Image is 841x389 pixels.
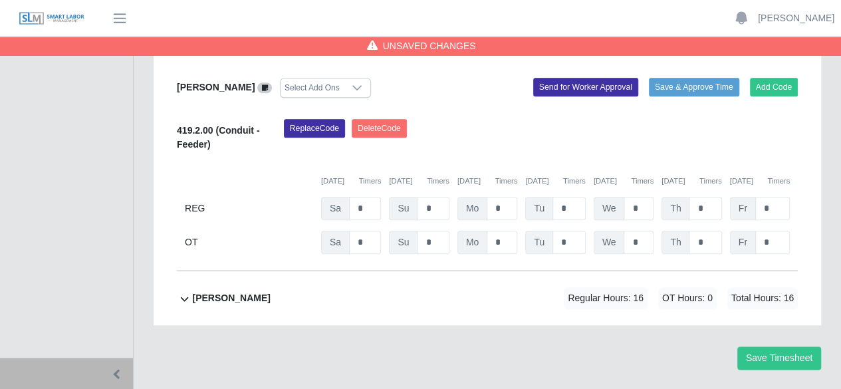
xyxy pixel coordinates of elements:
[19,11,85,26] img: SLM Logo
[457,197,487,220] span: Mo
[389,197,418,220] span: Su
[767,176,790,187] button: Timers
[730,197,756,220] span: Fr
[594,176,654,187] div: [DATE]
[389,231,418,254] span: Su
[352,119,407,138] button: DeleteCode
[284,119,345,138] button: ReplaceCode
[389,176,449,187] div: [DATE]
[177,125,259,150] b: 419.2.00 (Conduit - Feeder)
[661,231,689,254] span: Th
[594,231,625,254] span: We
[730,231,756,254] span: Fr
[321,231,350,254] span: Sa
[495,176,517,187] button: Timers
[737,346,821,370] button: Save Timesheet
[427,176,449,187] button: Timers
[185,231,313,254] div: OT
[727,287,798,309] span: Total Hours: 16
[359,176,382,187] button: Timers
[730,176,790,187] div: [DATE]
[525,176,585,187] div: [DATE]
[631,176,654,187] button: Timers
[563,176,586,187] button: Timers
[281,78,344,97] div: Select Add Ons
[383,39,476,53] span: Unsaved Changes
[661,176,721,187] div: [DATE]
[658,287,717,309] span: OT Hours: 0
[457,176,517,187] div: [DATE]
[457,231,487,254] span: Mo
[177,82,255,92] b: [PERSON_NAME]
[185,197,313,220] div: REG
[699,176,722,187] button: Timers
[594,197,625,220] span: We
[525,231,553,254] span: Tu
[525,197,553,220] span: Tu
[750,78,798,96] button: Add Code
[321,176,381,187] div: [DATE]
[564,287,648,309] span: Regular Hours: 16
[192,291,270,305] b: [PERSON_NAME]
[533,78,638,96] button: Send for Worker Approval
[177,271,798,325] button: [PERSON_NAME] Regular Hours: 16 OT Hours: 0 Total Hours: 16
[321,197,350,220] span: Sa
[257,82,272,92] a: View/Edit Notes
[661,197,689,220] span: Th
[758,11,834,25] a: [PERSON_NAME]
[649,78,739,96] button: Save & Approve Time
